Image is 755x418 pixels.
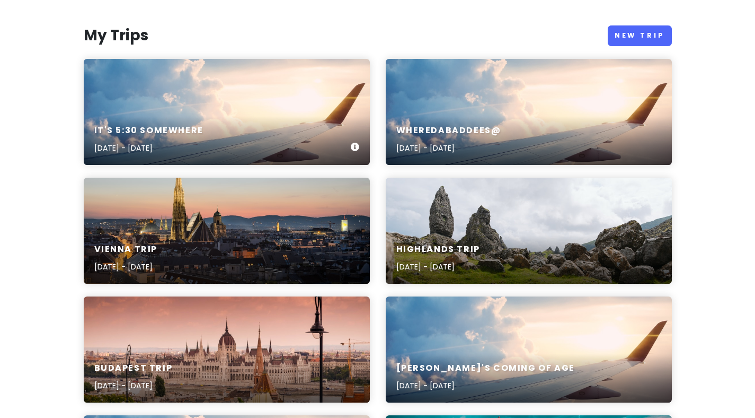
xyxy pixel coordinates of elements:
[84,26,148,45] h3: My Trips
[386,178,672,284] a: a grassy area with rocks and grass on a cloudy dayHighlands Trip[DATE] - [DATE]
[94,142,203,154] p: [DATE] - [DATE]
[94,261,158,273] p: [DATE] - [DATE]
[608,25,672,46] a: New Trip
[386,297,672,403] a: aerial photography of airliner[PERSON_NAME]'s coming of age[DATE] - [DATE]
[94,380,173,391] p: [DATE] - [DATE]
[396,125,501,136] h6: WhereDaBaddees@
[386,59,672,165] a: aerial photography of airlinerWhereDaBaddees@[DATE] - [DATE]
[396,380,575,391] p: [DATE] - [DATE]
[84,297,370,403] a: cathedral during daytimeBudapest Trip[DATE] - [DATE]
[396,142,501,154] p: [DATE] - [DATE]
[94,363,173,374] h6: Budapest Trip
[396,363,575,374] h6: [PERSON_NAME]'s coming of age
[84,59,370,165] a: aerial photography of airlinerIt's 5:30 somewhere[DATE] - [DATE]
[396,244,480,255] h6: Highlands Trip
[94,125,203,136] h6: It's 5:30 somewhere
[94,244,158,255] h6: Vienna Trip
[396,261,480,273] p: [DATE] - [DATE]
[84,178,370,284] a: aerial photography of city buildingsVienna Trip[DATE] - [DATE]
